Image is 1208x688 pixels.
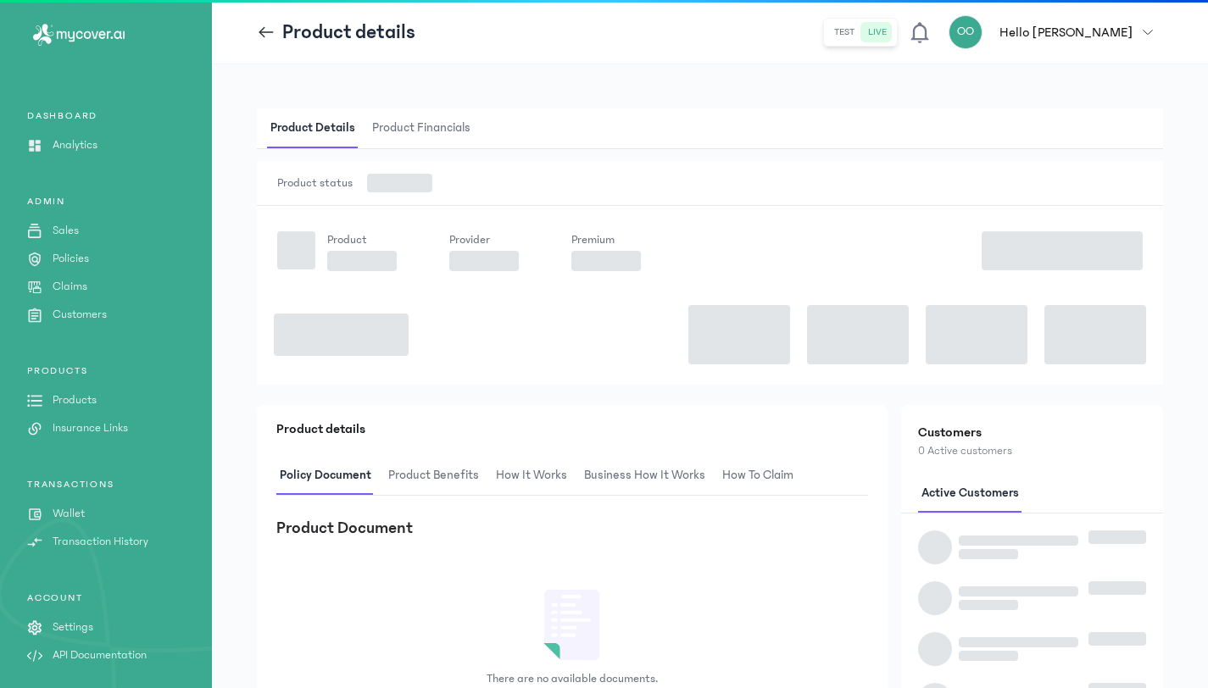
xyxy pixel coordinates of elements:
p: Claims [53,278,87,296]
p: Customers [53,306,107,324]
p: There are no available documents. [487,670,658,687]
p: Insurance Links [53,419,128,437]
span: Provider [449,233,490,247]
h2: Customers [918,422,1147,442]
button: OOHello [PERSON_NAME] [949,15,1163,49]
div: OO [949,15,983,49]
span: Business How It Works [581,456,709,496]
p: Products [53,391,97,409]
p: Policies [53,250,89,268]
p: Settings [53,619,93,636]
button: test [827,22,861,42]
p: Hello [PERSON_NAME] [999,22,1133,42]
button: How to claim [719,456,807,496]
span: Premium [571,233,615,247]
span: Product Financials [369,108,474,148]
p: API Documentation [53,646,147,664]
span: Product Benefits [385,456,482,496]
p: Product details [282,19,415,46]
span: Product [327,233,367,247]
span: Product status [277,175,353,191]
button: Product Financials [369,108,484,148]
button: Product Details [267,108,369,148]
button: Active customers [918,474,1033,513]
p: Transaction History [53,533,148,551]
span: Product Details [267,108,359,148]
span: Policy Document [276,456,375,496]
button: live [861,22,893,42]
p: Sales [53,222,79,240]
button: How It Works [493,456,581,496]
p: 0 Active customers [918,442,1147,460]
button: Policy Document [276,456,385,496]
h3: Product Document [276,516,413,540]
p: Product details [276,419,868,439]
span: How It Works [493,456,571,496]
p: Analytics [53,136,97,154]
span: Active customers [918,474,1022,513]
button: Business How It Works [581,456,719,496]
span: How to claim [719,456,797,496]
p: Wallet [53,505,85,523]
button: Product Benefits [385,456,493,496]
